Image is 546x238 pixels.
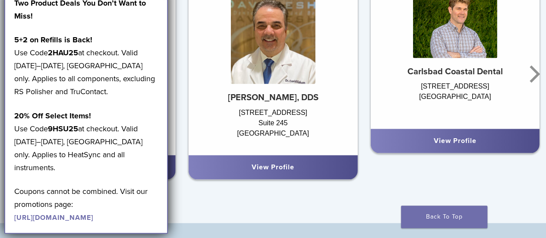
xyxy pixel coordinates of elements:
a: View Profile [434,136,477,145]
p: Use Code at checkout. Valid [DATE]–[DATE], [GEOGRAPHIC_DATA] only. Applies to HeatSync and all in... [14,109,158,174]
p: Use Code at checkout. Valid [DATE]–[DATE], [GEOGRAPHIC_DATA] only. Applies to all components, exc... [14,33,158,98]
div: [STREET_ADDRESS] Suite 245 [GEOGRAPHIC_DATA] [189,108,358,146]
strong: 9HSU25 [48,124,78,133]
p: Coupons cannot be combined. Visit our promotions page: [14,185,158,224]
strong: 20% Off Select Items! [14,111,91,121]
a: View Profile [252,163,294,171]
div: [STREET_ADDRESS] [GEOGRAPHIC_DATA] [370,81,540,120]
a: [URL][DOMAIN_NAME] [14,213,93,222]
a: Back To Top [401,206,487,228]
strong: 5+2 on Refills is Back! [14,35,92,44]
strong: 2HAU25 [48,48,78,57]
strong: [PERSON_NAME], DDS [227,92,318,103]
strong: Carlsbad Coastal Dental [407,67,503,77]
button: Next [524,48,542,100]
